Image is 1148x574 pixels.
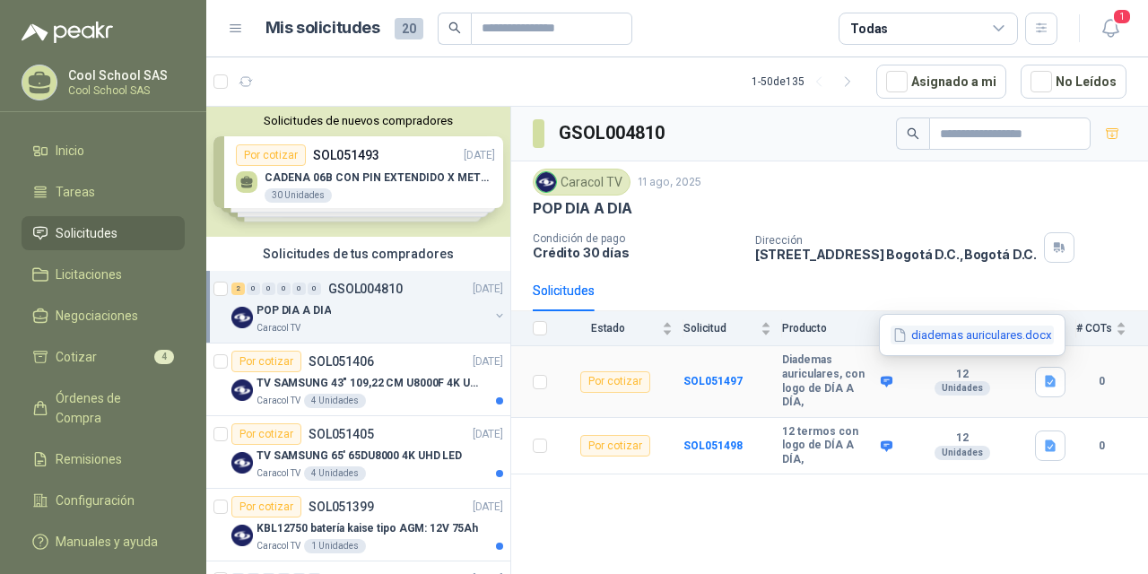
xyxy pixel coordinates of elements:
[206,237,510,271] div: Solicitudes de tus compradores
[257,394,300,408] p: Caracol TV
[22,22,113,43] img: Logo peakr
[900,368,1024,382] b: 12
[876,65,1006,99] button: Asignado a mi
[277,283,291,295] div: 0
[309,500,374,513] p: SOL051399
[22,483,185,517] a: Configuración
[755,234,1037,247] p: Dirección
[559,119,667,147] h3: GSOL004810
[56,306,138,326] span: Negociaciones
[683,322,757,335] span: Solicitud
[304,539,366,553] div: 1 Unidades
[231,379,253,401] img: Company Logo
[22,299,185,333] a: Negociaciones
[558,311,683,346] th: Estado
[580,371,650,393] div: Por cotizar
[56,532,158,552] span: Manuales y ayuda
[213,114,503,127] button: Solicitudes de nuevos compradores
[206,107,510,237] div: Solicitudes de nuevos compradoresPor cotizarSOL051493[DATE] CADENA 06B CON PIN EXTENDIDO X METROS...
[22,134,185,168] a: Inicio
[891,326,1054,344] button: diademas auriculares.docx
[56,491,135,510] span: Configuración
[1112,8,1132,25] span: 1
[231,525,253,546] img: Company Logo
[231,351,301,372] div: Por cotizar
[206,489,510,561] a: Por cotizarSOL051399[DATE] Company LogoKBL12750 batería kaise tipo AGM: 12V 75AhCaracol TV1 Unidades
[68,69,180,82] p: Cool School SAS
[22,340,185,374] a: Cotizar4
[782,322,875,335] span: Producto
[257,321,300,335] p: Caracol TV
[782,353,876,409] b: Diademas auriculares, con logo de DÍA A DÍA,
[265,15,380,41] h1: Mis solicitudes
[448,22,461,34] span: search
[304,466,366,481] div: 4 Unidades
[231,452,253,474] img: Company Logo
[473,426,503,443] p: [DATE]
[473,499,503,516] p: [DATE]
[752,67,862,96] div: 1 - 50 de 135
[1021,65,1126,99] button: No Leídos
[56,388,168,428] span: Órdenes de Compra
[533,281,595,300] div: Solicitudes
[683,375,743,387] a: SOL051497
[22,442,185,476] a: Remisiones
[533,232,741,245] p: Condición de pago
[533,169,631,196] div: Caracol TV
[782,425,876,467] b: 12 termos con logo de DÍA A DÍA,
[1076,438,1126,455] b: 0
[257,520,478,537] p: KBL12750 batería kaise tipo AGM: 12V 75Ah
[22,381,185,435] a: Órdenes de Compra
[1076,311,1148,346] th: # COTs
[683,311,782,346] th: Solicitud
[22,257,185,291] a: Licitaciones
[328,283,403,295] p: GSOL004810
[22,175,185,209] a: Tareas
[257,466,300,481] p: Caracol TV
[309,428,374,440] p: SOL051405
[308,283,321,295] div: 0
[1076,322,1112,335] span: # COTs
[68,85,180,96] p: Cool School SAS
[935,446,990,460] div: Unidades
[231,278,507,335] a: 2 0 0 0 0 0 GSOL004810[DATE] Company LogoPOP DIA A DIACaracol TV
[935,381,990,396] div: Unidades
[247,283,260,295] div: 0
[580,435,650,457] div: Por cotizar
[1076,373,1126,390] b: 0
[292,283,306,295] div: 0
[231,283,245,295] div: 2
[257,448,462,465] p: TV SAMSUNG 65' 65DU8000 4K UHD LED
[473,353,503,370] p: [DATE]
[206,344,510,416] a: Por cotizarSOL051406[DATE] Company LogoTV SAMSUNG 43" 109,22 CM U8000F 4K UHDCaracol TV4 Unidades
[755,247,1037,262] p: [STREET_ADDRESS] Bogotá D.C. , Bogotá D.C.
[309,355,374,368] p: SOL051406
[533,245,741,260] p: Crédito 30 días
[683,439,743,452] a: SOL051498
[22,216,185,250] a: Solicitudes
[900,311,1035,346] th: Cantidad
[262,283,275,295] div: 0
[638,174,701,191] p: 11 ago, 2025
[56,265,122,284] span: Licitaciones
[231,496,301,517] div: Por cotizar
[558,322,658,335] span: Estado
[22,525,185,559] a: Manuales y ayuda
[56,182,95,202] span: Tareas
[56,223,117,243] span: Solicitudes
[907,127,919,140] span: search
[304,394,366,408] div: 4 Unidades
[257,539,300,553] p: Caracol TV
[782,311,900,346] th: Producto
[154,350,174,364] span: 4
[231,307,253,328] img: Company Logo
[1094,13,1126,45] button: 1
[395,18,423,39] span: 20
[56,449,122,469] span: Remisiones
[900,431,1024,446] b: 12
[473,281,503,298] p: [DATE]
[536,172,556,192] img: Company Logo
[533,199,632,218] p: POP DIA A DIA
